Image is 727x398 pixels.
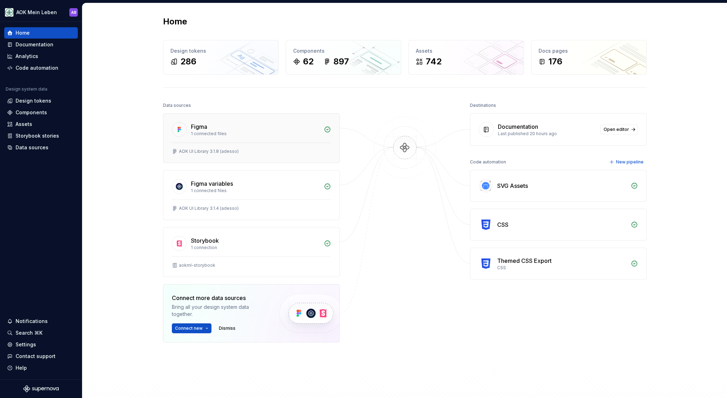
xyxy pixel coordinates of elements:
a: Figma1 connected filesAOK UI Library 3.1.8 (adesso) [163,113,340,163]
div: Assets [416,47,517,54]
div: Design system data [6,86,47,92]
img: df5db9ef-aba0-4771-bf51-9763b7497661.png [5,8,13,17]
div: Code automation [16,64,58,71]
div: Themed CSS Export [497,256,552,265]
div: Bring all your design system data together. [172,304,267,318]
div: Components [16,109,47,116]
div: Data sources [163,100,191,110]
a: Settings [4,339,78,350]
div: Last published 20 hours ago [498,131,596,137]
span: New pipeline [616,159,644,165]
div: Components [293,47,394,54]
div: 286 [180,56,196,67]
button: AOK Mein LebenAB [1,5,81,20]
a: Analytics [4,51,78,62]
button: Dismiss [216,323,239,333]
svg: Supernova Logo [23,385,59,392]
button: Contact support [4,351,78,362]
a: Assets [4,119,78,130]
span: Dismiss [219,325,235,331]
a: Design tokens286 [163,40,279,75]
div: Design tokens [16,97,51,104]
div: aokml-storybook [179,263,215,268]
a: Documentation [4,39,78,50]
div: Figma [191,122,207,131]
div: CSS [497,220,508,229]
div: AOK UI Library 3.1.4 (adesso) [179,206,239,211]
a: Components [4,107,78,118]
button: Help [4,362,78,374]
div: 897 [333,56,349,67]
a: Figma variables1 connected filesAOK UI Library 3.1.4 (adesso) [163,170,340,220]
div: Settings [16,341,36,348]
a: Components62897 [286,40,401,75]
div: AOK UI Library 3.1.8 (adesso) [179,149,239,154]
div: Connect more data sources [172,294,267,302]
div: Documentation [16,41,53,48]
div: 1 connection [191,245,320,250]
div: Design tokens [170,47,271,54]
div: Contact support [16,353,56,360]
div: Notifications [16,318,48,325]
a: Docs pages176 [531,40,647,75]
div: Destinations [470,100,496,110]
span: Connect new [175,325,203,331]
div: Storybook stories [16,132,59,139]
div: CSS [497,265,627,271]
div: Docs pages [539,47,639,54]
div: 1 connected files [191,131,320,137]
div: Help [16,364,27,371]
div: Code automation [470,157,506,167]
span: Open editor [604,127,629,132]
a: Open editor [600,125,638,134]
div: 1 connected files [191,188,320,194]
div: Search ⌘K [16,329,42,336]
div: Storybook [191,236,219,245]
div: AB [71,10,76,15]
div: 742 [426,56,442,67]
div: Home [16,29,30,36]
div: Documentation [498,122,538,131]
button: Notifications [4,316,78,327]
div: Data sources [16,144,48,151]
a: Home [4,27,78,39]
a: Design tokens [4,95,78,106]
div: SVG Assets [497,181,528,190]
a: Assets742 [408,40,524,75]
h2: Home [163,16,187,27]
div: AOK Mein Leben [16,9,57,16]
button: Search ⌘K [4,327,78,339]
div: 62 [303,56,314,67]
div: Assets [16,121,32,128]
button: New pipeline [607,157,647,167]
a: Storybook1 connectionaokml-storybook [163,227,340,277]
div: 176 [548,56,562,67]
div: Figma variables [191,179,233,188]
a: Data sources [4,142,78,153]
a: Code automation [4,62,78,74]
a: Storybook stories [4,130,78,142]
div: Analytics [16,53,38,60]
button: Connect new [172,323,211,333]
